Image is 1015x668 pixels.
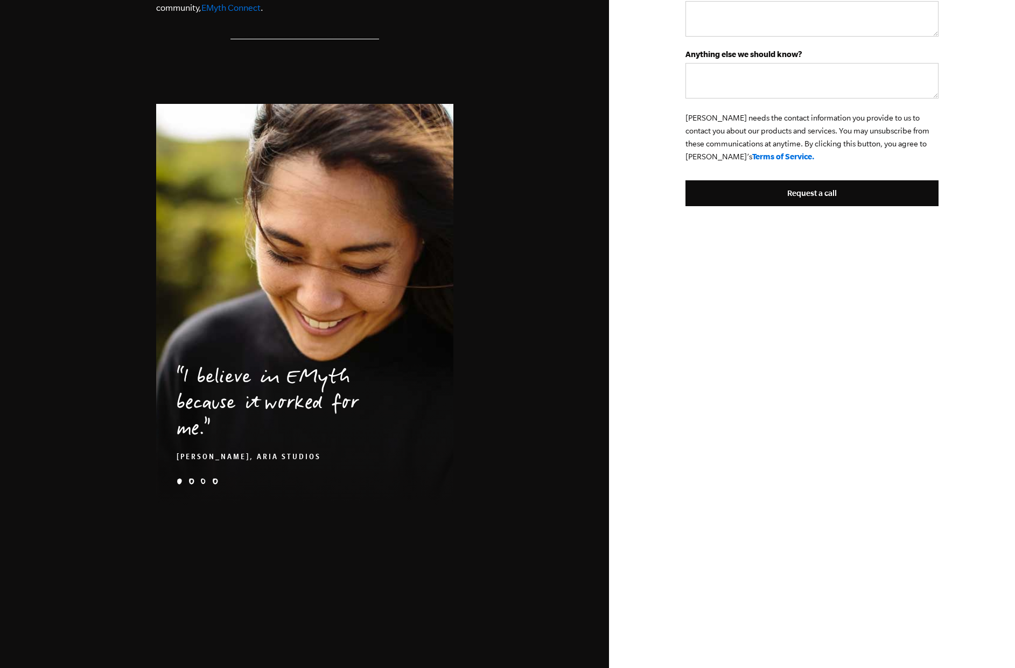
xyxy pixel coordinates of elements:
[201,3,261,12] a: EMyth Connect
[177,454,321,462] cite: [PERSON_NAME], Aria Studios
[177,366,401,444] p: I believe in EMyth because it worked for me.
[685,111,939,163] p: [PERSON_NAME] needs the contact information you provide to us to contact you about our products a...
[752,152,815,161] a: Terms of Service.
[685,180,939,206] input: Request a call
[961,616,1015,668] iframe: Chat Widget
[685,50,802,59] strong: Anything else we should know?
